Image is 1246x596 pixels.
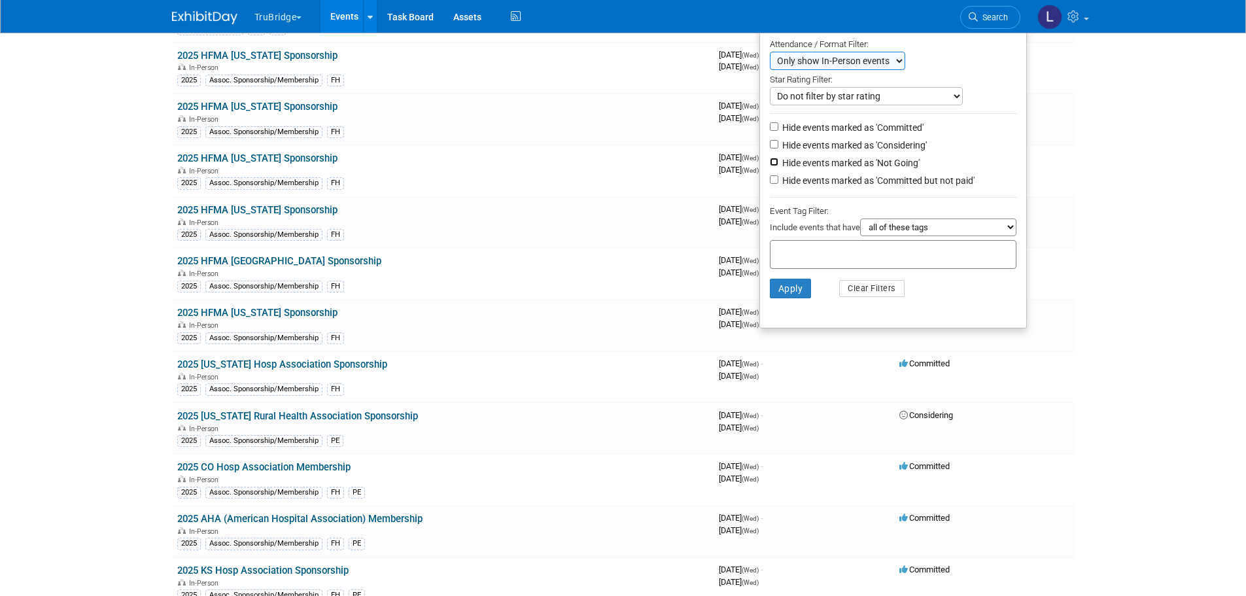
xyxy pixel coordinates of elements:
[327,332,344,344] div: FH
[742,373,759,380] span: (Wed)
[177,177,201,189] div: 2025
[205,126,322,138] div: Assoc. Sponsorship/Membership
[189,527,222,536] span: In-Person
[178,167,186,173] img: In-Person Event
[719,319,759,329] span: [DATE]
[189,115,222,124] span: In-Person
[742,425,759,432] span: (Wed)
[742,270,759,277] span: (Wed)
[719,513,763,523] span: [DATE]
[742,476,759,483] span: (Wed)
[719,61,759,71] span: [DATE]
[742,63,759,71] span: (Wed)
[177,359,387,370] a: 2025 [US_STATE] Hosp Association Sponsorship
[205,281,322,292] div: Assoc. Sponsorship/Membership
[177,101,337,113] a: 2025 HFMA [US_STATE] Sponsorship
[177,538,201,550] div: 2025
[327,538,344,550] div: FH
[177,229,201,241] div: 2025
[719,268,759,277] span: [DATE]
[780,121,924,134] label: Hide events marked as 'Committed'
[719,359,763,368] span: [DATE]
[189,476,222,484] span: In-Person
[719,152,763,162] span: [DATE]
[770,37,1016,52] div: Attendance / Format Filter:
[327,126,344,138] div: FH
[742,321,759,328] span: (Wed)
[742,515,759,522] span: (Wed)
[719,165,759,175] span: [DATE]
[178,476,186,482] img: In-Person Event
[177,513,423,525] a: 2025 AHA (American Hospital Association) Membership
[770,70,1016,87] div: Star Rating Filter:
[205,383,322,395] div: Assoc. Sponsorship/Membership
[761,410,763,420] span: -
[719,474,759,483] span: [DATE]
[189,63,222,72] span: In-Person
[327,281,344,292] div: FH
[178,579,186,586] img: In-Person Event
[839,280,905,297] button: Clear Filters
[742,52,759,59] span: (Wed)
[899,513,950,523] span: Committed
[742,579,759,586] span: (Wed)
[189,425,222,433] span: In-Person
[178,115,186,122] img: In-Person Event
[327,487,344,499] div: FH
[780,139,927,152] label: Hide events marked as 'Considering'
[205,435,322,447] div: Assoc. Sponsorship/Membership
[780,174,975,187] label: Hide events marked as 'Committed but not paid'
[719,255,763,265] span: [DATE]
[327,75,344,86] div: FH
[719,525,759,535] span: [DATE]
[742,527,759,535] span: (Wed)
[177,255,381,267] a: 2025 HFMA [GEOGRAPHIC_DATA] Sponsorship
[1037,5,1062,29] img: Laura Osborne
[205,177,322,189] div: Assoc. Sponsorship/Membership
[770,203,1016,219] div: Event Tag Filter:
[205,538,322,550] div: Assoc. Sponsorship/Membership
[742,309,759,316] span: (Wed)
[742,219,759,226] span: (Wed)
[719,217,759,226] span: [DATE]
[327,177,344,189] div: FH
[189,321,222,330] span: In-Person
[349,487,365,499] div: PE
[899,359,950,368] span: Committed
[742,206,759,213] span: (Wed)
[177,75,201,86] div: 2025
[189,270,222,278] span: In-Person
[978,12,1008,22] span: Search
[780,156,920,169] label: Hide events marked as 'Not Going'
[742,360,759,368] span: (Wed)
[177,565,349,576] a: 2025 KS Hosp Association Sponsorship
[742,412,759,419] span: (Wed)
[960,6,1020,29] a: Search
[177,435,201,447] div: 2025
[719,101,763,111] span: [DATE]
[349,538,365,550] div: PE
[719,423,759,432] span: [DATE]
[177,281,201,292] div: 2025
[327,383,344,395] div: FH
[178,270,186,276] img: In-Person Event
[177,383,201,395] div: 2025
[205,229,322,241] div: Assoc. Sponsorship/Membership
[177,487,201,499] div: 2025
[327,229,344,241] div: FH
[719,307,763,317] span: [DATE]
[719,371,759,381] span: [DATE]
[742,154,759,162] span: (Wed)
[761,513,763,523] span: -
[177,126,201,138] div: 2025
[742,167,759,174] span: (Wed)
[719,565,763,574] span: [DATE]
[177,461,351,473] a: 2025 CO Hosp Association Membership
[177,204,337,216] a: 2025 HFMA [US_STATE] Sponsorship
[178,373,186,379] img: In-Person Event
[899,461,950,471] span: Committed
[177,50,337,61] a: 2025 HFMA [US_STATE] Sponsorship
[189,579,222,587] span: In-Person
[719,113,759,123] span: [DATE]
[742,257,759,264] span: (Wed)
